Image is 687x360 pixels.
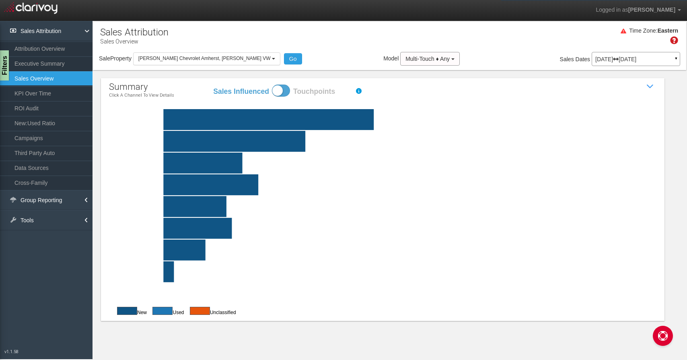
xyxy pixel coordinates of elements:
[128,174,676,195] rect: paid search|18|7|0
[128,218,676,239] rect: social|13|5|0
[128,153,676,174] rect: organic search|15|10|0
[128,196,676,217] rect: direct|12|10|0
[128,131,676,152] rect: website tools|27|34|0
[673,54,680,67] a: ▼
[190,307,210,315] button: Used
[590,0,687,20] a: Logged in as[PERSON_NAME]
[117,307,137,315] button: New
[128,261,676,282] rect: cross family|2|0|0
[658,27,678,35] div: Eastern
[213,87,269,97] label: Sales Influenced
[152,307,173,315] button: Used
[560,56,574,62] span: Sales
[113,306,147,316] div: New
[133,52,280,65] button: [PERSON_NAME] Chevrolet Amherst, [PERSON_NAME] VW
[138,56,271,61] span: [PERSON_NAME] Chevrolet Amherst, [PERSON_NAME] VW
[644,81,656,93] i: Show / Hide Sales Attribution Chart
[109,93,174,98] p: Click a channel to view details
[100,27,169,37] h1: Sales Attribution
[109,82,148,92] span: summary
[628,6,675,13] span: [PERSON_NAME]
[100,35,169,46] p: Sales Overview
[128,240,676,261] rect: tier one|8|0|0
[405,56,450,62] span: Multi-Touch ♦ Any
[128,109,676,130] rect: third party auto|40|48|0
[148,306,184,316] div: Used
[576,56,590,62] span: Dates
[595,56,677,62] p: [DATE] [DATE]
[284,53,302,64] button: Go
[400,52,460,66] button: Multi-Touch ♦ Any
[626,27,657,35] div: Time Zone:
[293,87,350,97] label: Touchpoints
[596,6,628,13] span: Logged in as
[186,306,236,316] div: Unclassified
[99,55,110,62] span: Sale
